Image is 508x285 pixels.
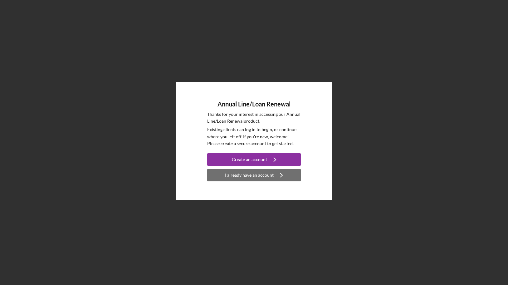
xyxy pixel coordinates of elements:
div: I already have an account [225,169,274,181]
p: Existing clients can log in to begin, or continue where you left off. If you're new, welcome! Ple... [207,126,301,147]
a: Create an account [207,153,301,167]
p: Thanks for your interest in accessing our Annual Line/Loan Renewal product. [207,111,301,125]
button: Create an account [207,153,301,166]
div: Create an account [232,153,267,166]
h4: Annual Line/Loan Renewal [217,101,291,108]
button: I already have an account [207,169,301,181]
